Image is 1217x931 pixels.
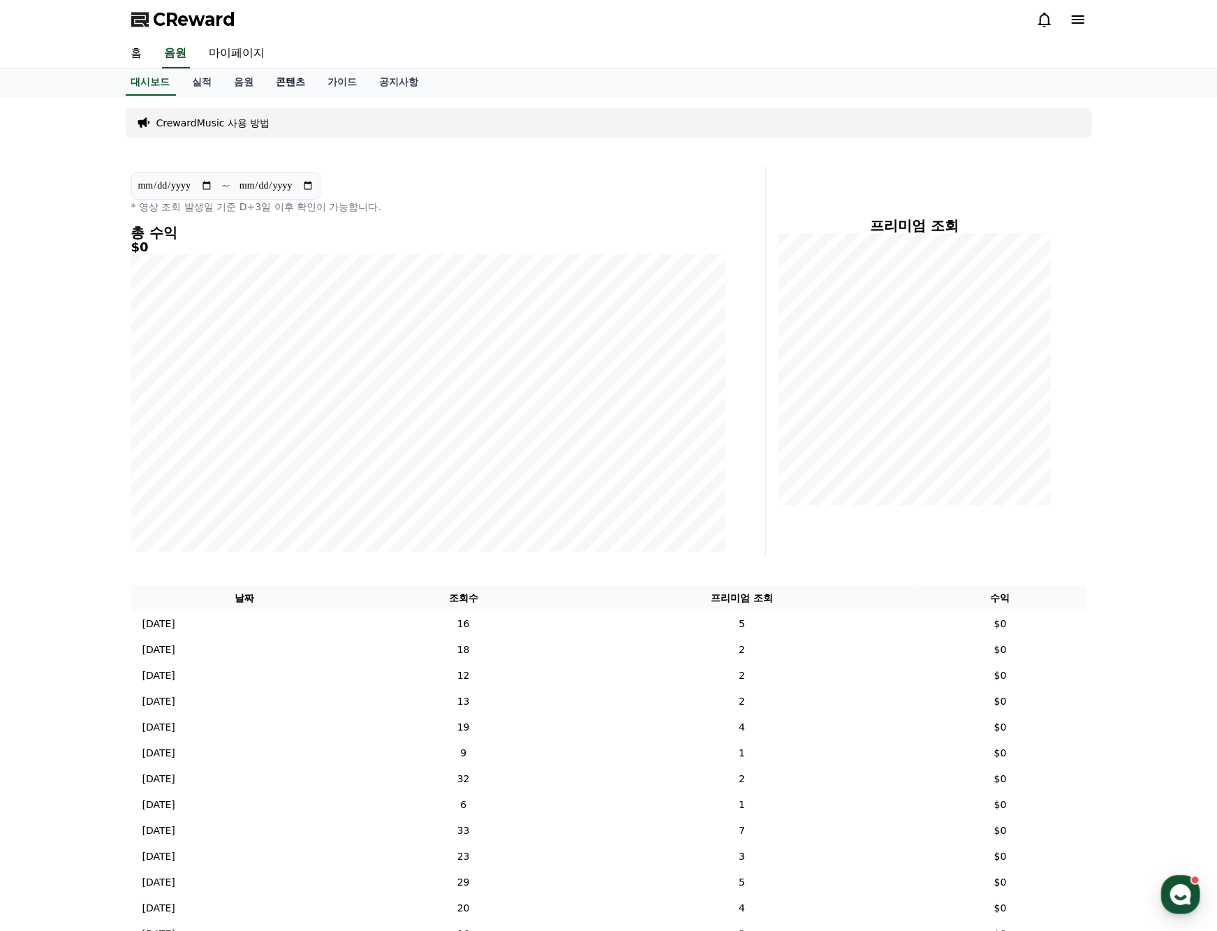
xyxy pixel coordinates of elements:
[357,611,569,637] td: 16
[198,39,276,68] a: 마이페이지
[569,870,915,895] td: 5
[777,218,1053,233] h4: 프리미엄 조회
[142,798,175,812] p: [DATE]
[357,844,569,870] td: 23
[131,200,726,214] p: * 영상 조회 발생일 기준 D+3일 이후 확인이 가능합니다.
[221,177,230,194] p: ~
[317,69,369,96] a: 가이드
[569,792,915,818] td: 1
[915,818,1086,844] td: $0
[131,8,236,31] a: CReward
[357,792,569,818] td: 6
[357,714,569,740] td: 19
[357,766,569,792] td: 32
[569,895,915,921] td: 4
[569,714,915,740] td: 4
[142,617,175,631] p: [DATE]
[92,443,180,478] a: 대화
[142,901,175,916] p: [DATE]
[915,740,1086,766] td: $0
[142,772,175,786] p: [DATE]
[357,585,569,611] th: 조회수
[142,875,175,890] p: [DATE]
[569,637,915,663] td: 2
[569,818,915,844] td: 7
[357,740,569,766] td: 9
[357,637,569,663] td: 18
[142,643,175,657] p: [DATE]
[142,849,175,864] p: [DATE]
[915,611,1086,637] td: $0
[131,225,726,240] h4: 총 수익
[265,69,317,96] a: 콘텐츠
[915,870,1086,895] td: $0
[569,766,915,792] td: 2
[915,895,1086,921] td: $0
[569,663,915,689] td: 2
[154,8,236,31] span: CReward
[223,69,265,96] a: 음원
[142,668,175,683] p: [DATE]
[142,746,175,761] p: [DATE]
[131,585,358,611] th: 날짜
[915,714,1086,740] td: $0
[156,116,270,130] a: CrewardMusic 사용 방법
[357,818,569,844] td: 33
[569,689,915,714] td: 2
[915,766,1086,792] td: $0
[915,792,1086,818] td: $0
[182,69,223,96] a: 실적
[357,663,569,689] td: 12
[569,740,915,766] td: 1
[569,844,915,870] td: 3
[216,464,233,475] span: 설정
[44,464,52,475] span: 홈
[142,720,175,735] p: [DATE]
[4,443,92,478] a: 홈
[915,637,1086,663] td: $0
[915,844,1086,870] td: $0
[120,39,154,68] a: 홈
[569,585,915,611] th: 프리미엄 조회
[142,694,175,709] p: [DATE]
[128,464,145,476] span: 대화
[131,240,726,254] h5: $0
[915,663,1086,689] td: $0
[369,69,430,96] a: 공지사항
[357,689,569,714] td: 13
[569,611,915,637] td: 5
[915,689,1086,714] td: $0
[180,443,268,478] a: 설정
[162,39,190,68] a: 음원
[126,69,176,96] a: 대시보드
[142,823,175,838] p: [DATE]
[357,870,569,895] td: 29
[357,895,569,921] td: 20
[915,585,1086,611] th: 수익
